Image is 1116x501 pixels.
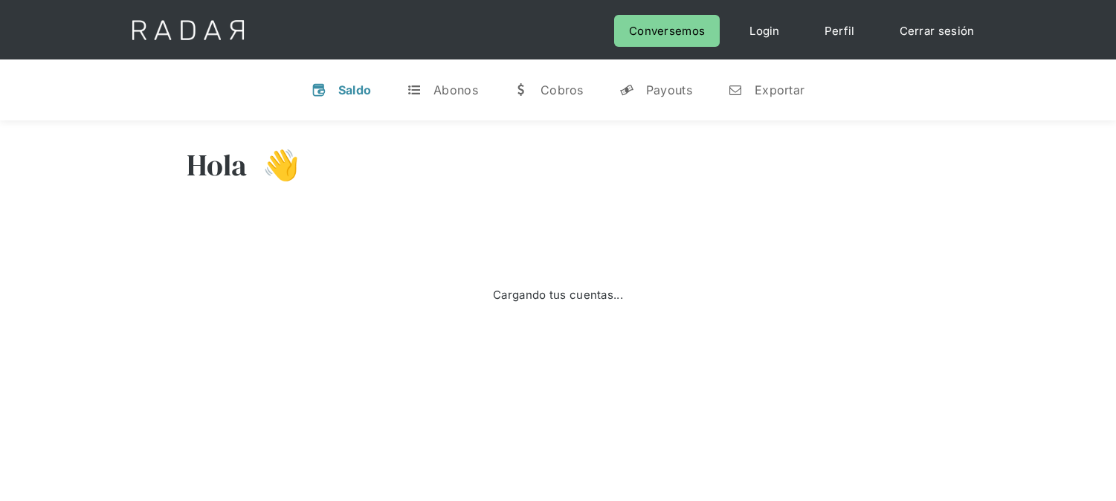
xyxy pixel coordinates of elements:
[646,83,692,97] div: Payouts
[614,15,720,47] a: Conversemos
[514,83,529,97] div: w
[338,83,372,97] div: Saldo
[885,15,990,47] a: Cerrar sesión
[619,83,634,97] div: y
[755,83,804,97] div: Exportar
[728,83,743,97] div: n
[735,15,795,47] a: Login
[407,83,422,97] div: t
[248,146,300,184] h3: 👋
[187,146,248,184] h3: Hola
[810,15,870,47] a: Perfil
[433,83,478,97] div: Abonos
[493,285,623,305] div: Cargando tus cuentas...
[541,83,584,97] div: Cobros
[312,83,326,97] div: v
